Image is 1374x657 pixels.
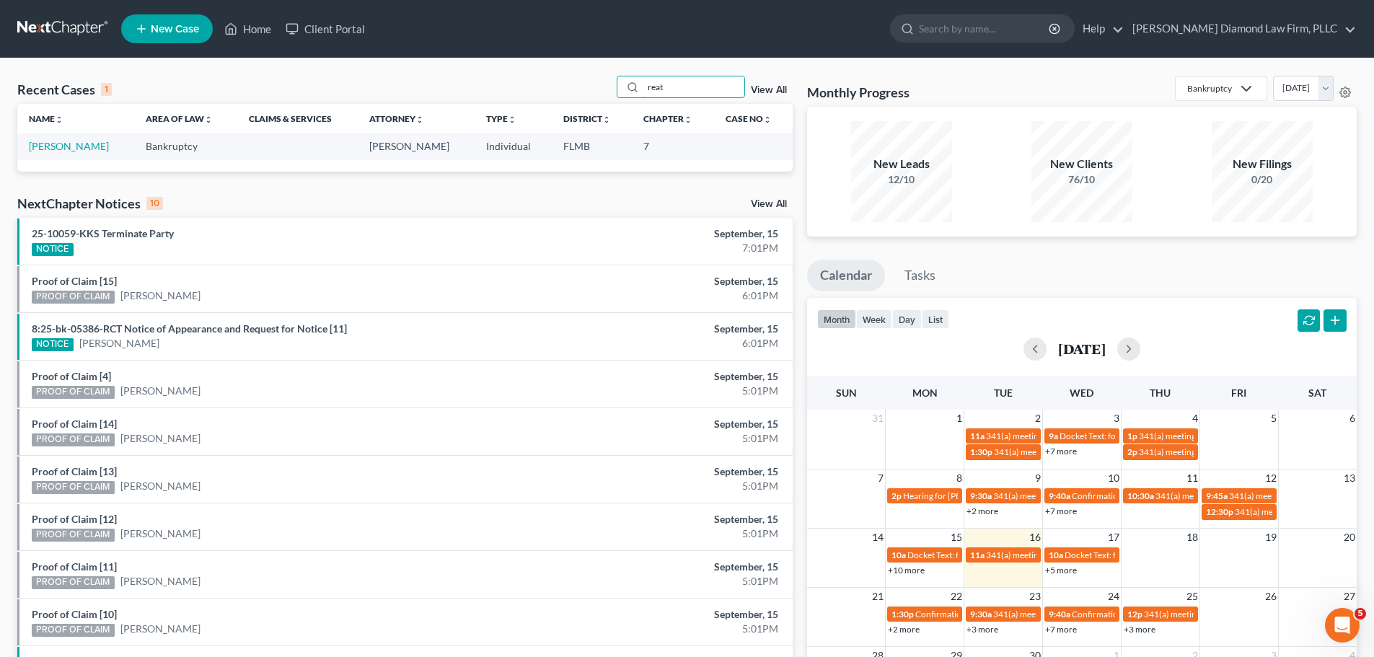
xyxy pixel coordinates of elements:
td: Bankruptcy [134,133,237,159]
span: Wed [1070,387,1093,399]
a: 25-10059-KKS Terminate Party [32,227,174,239]
a: [PERSON_NAME] [120,431,201,446]
td: 7 [632,133,714,159]
span: 9a [1049,431,1058,441]
a: Proof of Claim [15] [32,275,117,287]
div: 5:01PM [539,622,778,636]
div: PROOF OF CLAIM [32,481,115,494]
span: 10a [891,550,906,560]
span: 9:40a [1049,609,1070,619]
span: 20 [1342,529,1357,546]
span: 10a [1049,550,1063,560]
a: [PERSON_NAME] [120,526,201,541]
span: Fri [1231,387,1246,399]
td: FLMB [552,133,632,159]
span: 6 [1348,410,1357,427]
span: 31 [871,410,885,427]
span: 341(a) meeting for [PERSON_NAME] [1139,431,1278,441]
div: September, 15 [539,560,778,574]
span: 1p [1127,431,1137,441]
span: 341(a) meeting for [PERSON_NAME] [1155,490,1295,501]
a: +7 more [1045,624,1077,635]
a: Proof of Claim [10] [32,608,117,620]
a: Proof of Claim [11] [32,560,117,573]
span: 23 [1028,588,1042,605]
span: Confirmation hearing for [PERSON_NAME] [915,609,1079,619]
button: week [856,309,892,329]
span: 11a [970,431,985,441]
span: 1:30p [970,446,992,457]
div: September, 15 [539,512,778,526]
span: 14 [871,529,885,546]
input: Search by name... [919,15,1051,42]
span: Confirmation Hearing for [PERSON_NAME] [1072,490,1237,501]
span: 341(a) meeting for [PERSON_NAME] [1235,506,1374,517]
span: 11a [970,550,985,560]
span: 2p [891,490,902,501]
a: [PERSON_NAME] Diamond Law Firm, PLLC [1125,16,1356,42]
span: 12:30p [1206,506,1233,517]
div: PROOF OF CLAIM [32,386,115,399]
span: 9:40a [1049,490,1070,501]
span: 10 [1106,469,1121,487]
span: 26 [1264,588,1278,605]
div: September, 15 [539,369,778,384]
i: unfold_more [763,115,772,124]
a: [PERSON_NAME] [29,140,109,152]
span: 24 [1106,588,1121,605]
span: Hearing for [PERSON_NAME] [903,490,1016,501]
i: unfold_more [415,115,424,124]
h3: Monthly Progress [807,84,910,101]
a: +7 more [1045,446,1077,457]
span: 1 [955,410,964,427]
span: Sun [836,387,857,399]
span: 17 [1106,529,1121,546]
div: September, 15 [539,417,778,431]
div: 5:01PM [539,574,778,588]
div: PROOF OF CLAIM [32,433,115,446]
a: [PERSON_NAME] [120,574,201,588]
span: 5 [1355,608,1366,619]
a: Home [217,16,278,42]
div: PROOF OF CLAIM [32,576,115,589]
a: Nameunfold_more [29,113,63,124]
div: 0/20 [1212,172,1313,187]
a: Typeunfold_more [486,113,516,124]
button: day [892,309,922,329]
a: +10 more [888,565,925,576]
div: September, 15 [539,226,778,241]
div: 12/10 [851,172,952,187]
a: Tasks [891,260,948,291]
i: unfold_more [508,115,516,124]
a: Chapterunfold_more [643,113,692,124]
div: 5:01PM [539,384,778,398]
a: Calendar [807,260,885,291]
a: Client Portal [278,16,372,42]
i: unfold_more [55,115,63,124]
div: 6:01PM [539,288,778,303]
span: 22 [949,588,964,605]
span: Confirmation Hearing for [PERSON_NAME] [1072,609,1237,619]
a: Attorneyunfold_more [369,113,424,124]
a: [PERSON_NAME] [120,384,201,398]
a: [PERSON_NAME] [120,479,201,493]
span: 341(a) meeting for [PERSON_NAME] [986,431,1125,441]
a: Proof of Claim [12] [32,513,117,525]
div: Bankruptcy [1187,82,1232,94]
div: September, 15 [539,607,778,622]
span: 9 [1034,469,1042,487]
a: +3 more [966,624,998,635]
span: 341(a) meeting for [PERSON_NAME] [1144,609,1283,619]
span: 9:30a [970,490,992,501]
span: 2 [1034,410,1042,427]
input: Search by name... [643,76,744,97]
span: 3 [1112,410,1121,427]
a: Districtunfold_more [563,113,611,124]
span: Mon [912,387,938,399]
span: 19 [1264,529,1278,546]
div: 76/10 [1031,172,1132,187]
a: Help [1075,16,1124,42]
div: New Leads [851,156,952,172]
a: Area of Lawunfold_more [146,113,213,124]
a: +2 more [966,506,998,516]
